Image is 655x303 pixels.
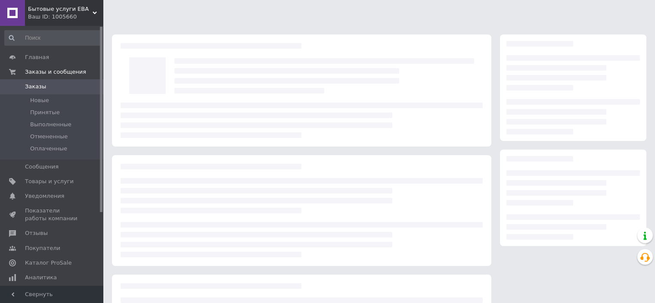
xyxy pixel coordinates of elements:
span: Сообщения [25,163,59,171]
span: Показатели работы компании [25,207,80,222]
span: Уведомления [25,192,64,200]
span: Выполненные [30,121,71,128]
span: Принятые [30,109,60,116]
span: Бытовые услуги ЕВА [28,5,93,13]
span: Отмененные [30,133,68,141]
span: Новые [30,97,49,104]
span: Покупатели [25,244,60,252]
input: Поиск [4,30,102,46]
span: Оплаченные [30,145,67,153]
div: Ваш ID: 1005660 [28,13,103,21]
span: Аналитика [25,274,57,281]
span: Заказы [25,83,46,91]
span: Отзывы [25,229,48,237]
span: Главная [25,53,49,61]
span: Заказы и сообщения [25,68,86,76]
span: Каталог ProSale [25,259,71,267]
span: Товары и услуги [25,178,74,185]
